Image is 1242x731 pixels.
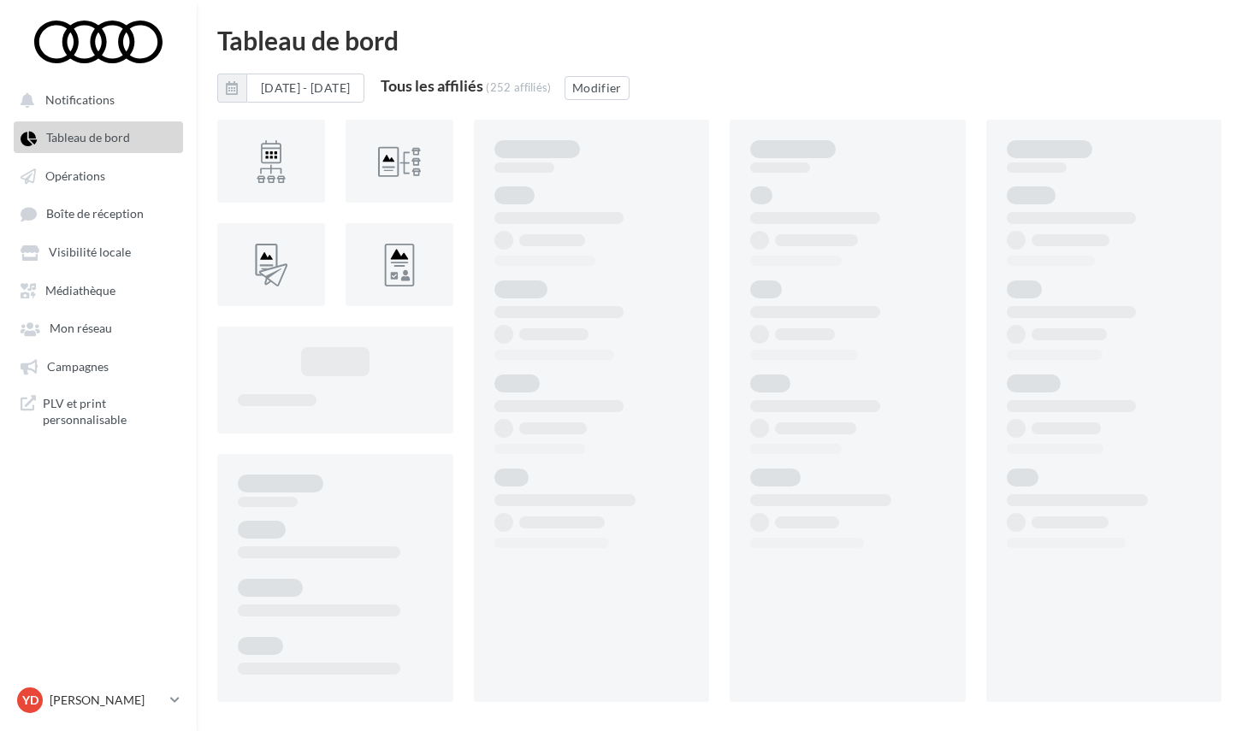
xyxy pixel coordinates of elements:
[10,388,186,435] a: PLV et print personnalisable
[49,245,131,260] span: Visibilité locale
[217,74,364,103] button: [DATE] - [DATE]
[46,207,144,221] span: Boîte de réception
[10,160,186,191] a: Opérations
[10,274,186,305] a: Médiathèque
[10,312,186,343] a: Mon réseau
[565,76,630,100] button: Modifier
[43,395,176,428] span: PLV et print personnalisable
[10,121,186,152] a: Tableau de bord
[381,78,483,93] div: Tous les affiliés
[50,321,112,336] span: Mon réseau
[22,692,38,709] span: YD
[10,197,186,229] a: Boîte de réception
[10,236,186,267] a: Visibilité locale
[45,168,105,183] span: Opérations
[46,131,130,145] span: Tableau de bord
[47,359,109,374] span: Campagnes
[45,92,115,107] span: Notifications
[486,80,552,94] div: (252 affiliés)
[10,84,180,115] button: Notifications
[10,351,186,381] a: Campagnes
[217,27,1221,53] div: Tableau de bord
[246,74,364,103] button: [DATE] - [DATE]
[50,692,163,709] p: [PERSON_NAME]
[45,283,115,298] span: Médiathèque
[14,684,183,716] a: YD [PERSON_NAME]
